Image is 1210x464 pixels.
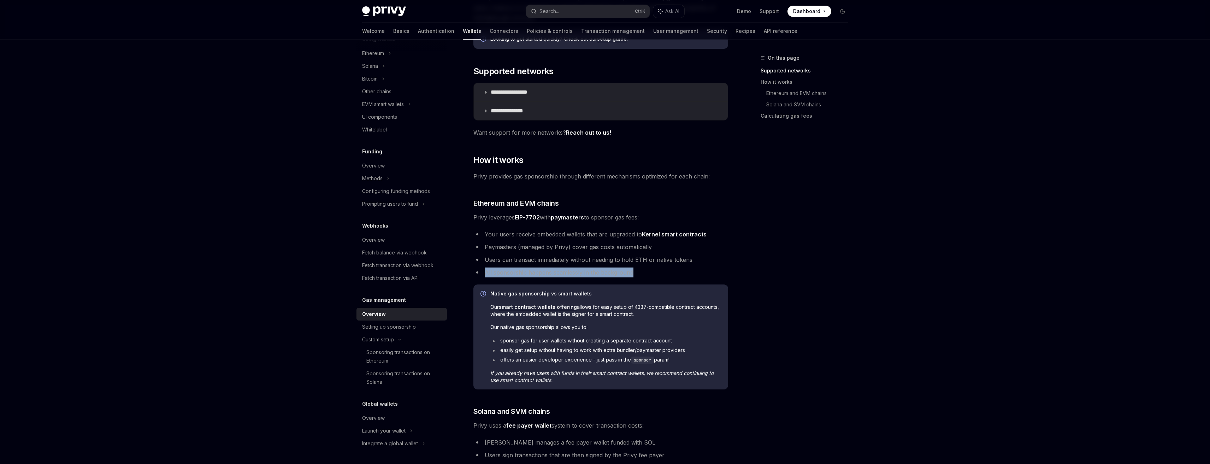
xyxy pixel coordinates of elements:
[635,8,645,14] span: Ctrl K
[480,291,488,298] svg: Info
[362,335,394,344] div: Custom setup
[356,259,447,272] a: Fetch transaction via webhook
[473,154,524,166] span: How it works
[766,99,854,110] a: Solana and SVM chains
[356,234,447,246] a: Overview
[356,308,447,321] a: Overview
[356,412,447,424] a: Overview
[490,356,721,364] li: offers an easier developer experience - just pass in the param!
[366,369,443,386] div: Sponsoring transactions on Solana
[356,111,447,123] a: UI components
[356,272,447,284] a: Fetch transaction via API
[760,8,779,15] a: Support
[653,5,684,18] button: Ask AI
[362,49,384,58] div: Ethereum
[837,6,848,17] button: Toggle dark mode
[362,23,385,40] a: Welcome
[631,357,654,364] code: sponsor
[362,439,418,448] div: Integrate a global wallet
[566,129,611,136] a: Reach out to us!
[539,7,559,16] div: Search...
[642,231,707,238] a: Kernel smart contracts
[707,23,727,40] a: Security
[362,6,406,16] img: dark logo
[362,248,427,257] div: Fetch balance via webhook
[527,23,573,40] a: Policies & controls
[362,62,378,70] div: Solana
[473,229,728,239] li: Your users receive embedded wallets that are upgraded to
[362,400,398,408] h5: Global wallets
[362,174,383,183] div: Methods
[506,422,551,429] strong: fee payer wallet
[362,75,378,83] div: Bitcoin
[362,113,397,121] div: UI components
[490,324,721,331] span: Our native gas sponsorship allows you to:
[526,5,650,18] button: Search...CtrlK
[473,171,728,181] span: Privy provides gas sponsorship through different mechanisms optimized for each chain:
[473,66,554,77] span: Supported networks
[473,212,728,222] span: Privy leverages with to sponsor gas fees:
[473,198,559,208] span: Ethereum and EVM chains
[766,88,854,99] a: Ethereum and EVM chains
[473,242,728,252] li: Paymasters (managed by Privy) cover gas costs automatically
[737,8,751,15] a: Demo
[356,367,447,388] a: Sponsoring transactions on Solana
[768,54,799,62] span: On this page
[362,310,386,318] div: Overview
[793,8,820,15] span: Dashboard
[356,85,447,98] a: Other chains
[787,6,831,17] a: Dashboard
[362,125,387,134] div: Whitelabel
[356,123,447,136] a: Whitelabel
[653,23,698,40] a: User management
[490,290,592,296] strong: Native gas sponsorship vs smart wallets
[761,65,854,76] a: Supported networks
[490,347,721,354] li: easily get setup without having to work with extra bundler/paymaster providers
[473,255,728,265] li: Users can transact immediately without needing to hold ETH or native tokens
[463,23,481,40] a: Wallets
[473,450,728,460] li: Users sign transactions that are then signed by the Privy fee payer
[356,185,447,198] a: Configuring funding methods
[499,304,577,310] a: smart contract wallets offering
[515,214,540,221] a: EIP-7702
[362,222,388,230] h5: Webhooks
[362,161,385,170] div: Overview
[362,236,385,244] div: Overview
[581,23,645,40] a: Transaction management
[362,87,391,96] div: Other chains
[551,214,584,221] strong: paymasters
[362,200,418,208] div: Prompting users to fund
[362,427,406,435] div: Launch your wallet
[362,414,385,422] div: Overview
[473,437,728,447] li: [PERSON_NAME] manages a fee payer wallet funded with SOL
[356,159,447,172] a: Overview
[356,346,447,367] a: Sponsoring transactions on Ethereum
[362,187,430,195] div: Configuring funding methods
[761,110,854,122] a: Calculating gas fees
[366,348,443,365] div: Sponsoring transactions on Ethereum
[736,23,755,40] a: Recipes
[480,36,488,43] svg: Info
[362,261,433,270] div: Fetch transaction via webhook
[761,76,854,88] a: How it works
[490,23,518,40] a: Connectors
[473,406,550,416] span: Solana and SVM chains
[362,100,404,108] div: EVM smart wallets
[393,23,409,40] a: Basics
[764,23,797,40] a: API reference
[418,23,454,40] a: Authentication
[362,147,382,156] h5: Funding
[356,246,447,259] a: Fetch balance via webhook
[665,8,679,15] span: Ask AI
[362,274,419,282] div: Fetch transaction via API
[356,321,447,333] a: Setting up sponsorship
[362,323,416,331] div: Setting up sponsorship
[490,304,721,318] span: Our allows for easy setup of 4337-compatible contract accounts, where the embedded wallet is the ...
[473,268,728,277] li: All sponsorship happens seamlessly in the background
[490,370,714,383] em: If you already have users with funds in their smart contract wallets, we recommend continuing to ...
[362,296,406,304] h5: Gas management
[490,337,721,344] li: sponsor gas for user wallets without creating a separate contract account
[473,421,728,430] span: Privy uses a system to cover transaction costs:
[473,128,728,137] span: Want support for more networks?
